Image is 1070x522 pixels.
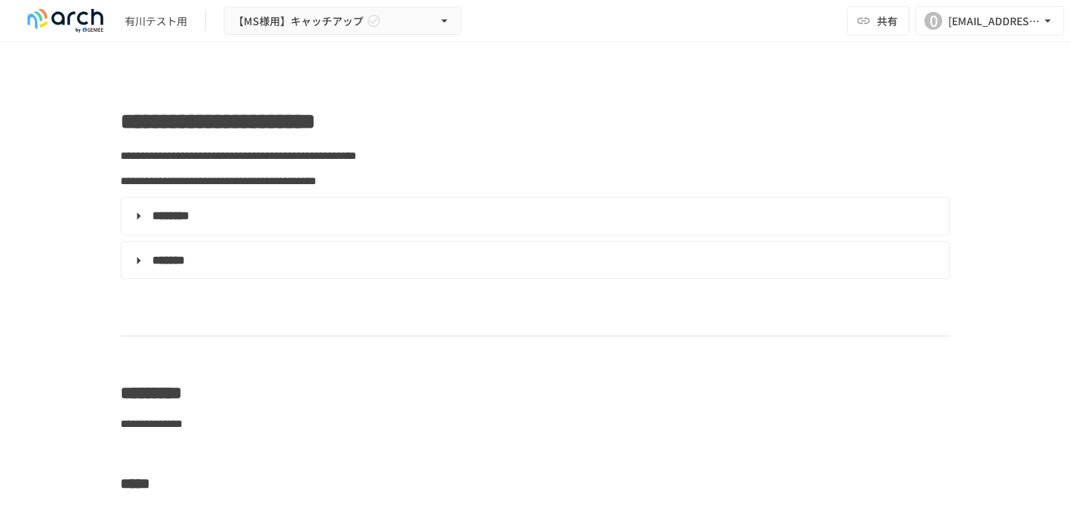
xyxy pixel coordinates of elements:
[915,6,1064,36] button: 0[EMAIL_ADDRESS][DOMAIN_NAME]
[233,12,363,30] span: 【MS様用】キャッチアップ
[877,13,898,29] span: 共有
[924,12,942,30] div: 0
[224,7,461,36] button: 【MS様用】キャッチアップ
[18,9,113,33] img: logo-default@2x-9cf2c760.svg
[125,13,187,29] div: 有川テスト用
[847,6,909,36] button: 共有
[948,12,1040,30] div: [EMAIL_ADDRESS][DOMAIN_NAME]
